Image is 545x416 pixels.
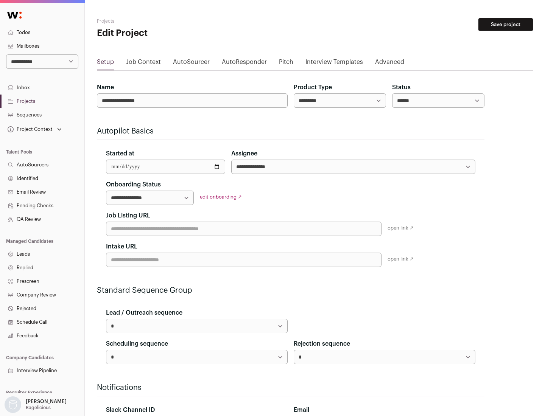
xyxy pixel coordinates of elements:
[97,27,242,39] h1: Edit Project
[106,211,150,220] label: Job Listing URL
[294,405,475,414] div: Email
[5,396,21,413] img: nopic.png
[200,194,242,199] a: edit onboarding ↗
[222,57,267,70] a: AutoResponder
[106,149,134,158] label: Started at
[3,8,26,23] img: Wellfound
[173,57,210,70] a: AutoSourcer
[97,18,242,24] h2: Projects
[106,405,155,414] label: Slack Channel ID
[97,285,484,296] h2: Standard Sequence Group
[6,124,63,135] button: Open dropdown
[478,18,533,31] button: Save project
[106,308,182,317] label: Lead / Outreach sequence
[231,149,257,158] label: Assignee
[294,339,350,348] label: Rejection sequence
[294,83,332,92] label: Product Type
[106,339,168,348] label: Scheduling sequence
[126,57,161,70] a: Job Context
[3,396,68,413] button: Open dropdown
[97,126,484,137] h2: Autopilot Basics
[106,180,161,189] label: Onboarding Status
[26,399,67,405] p: [PERSON_NAME]
[26,405,51,411] p: Bagelicious
[97,382,484,393] h2: Notifications
[106,242,137,251] label: Intake URL
[97,57,114,70] a: Setup
[305,57,363,70] a: Interview Templates
[97,83,114,92] label: Name
[392,83,411,92] label: Status
[6,126,53,132] div: Project Context
[375,57,404,70] a: Advanced
[279,57,293,70] a: Pitch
